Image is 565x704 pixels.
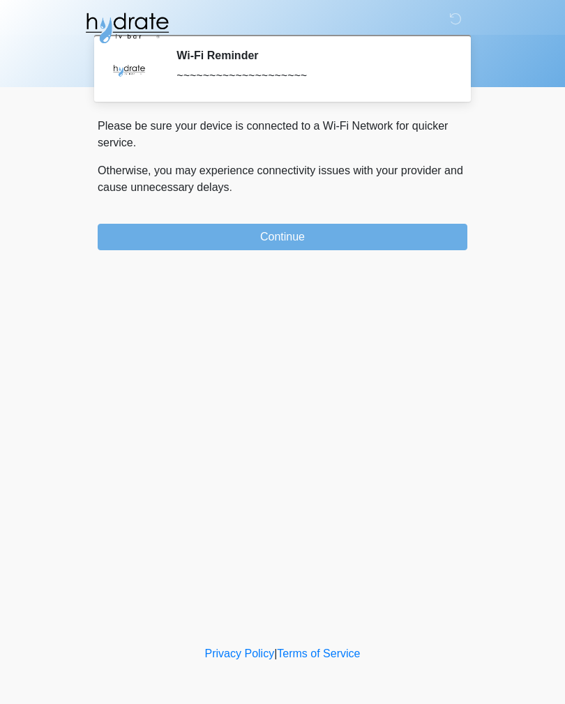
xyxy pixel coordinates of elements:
[108,49,150,91] img: Agent Avatar
[98,162,467,196] p: Otherwise, you may experience connectivity issues with your provider and cause unnecessary delays
[98,224,467,250] button: Continue
[205,648,275,659] a: Privacy Policy
[277,648,360,659] a: Terms of Service
[274,648,277,659] a: |
[84,10,170,45] img: Hydrate IV Bar - Fort Collins Logo
[229,181,232,193] span: .
[176,68,446,84] div: ~~~~~~~~~~~~~~~~~~~~
[98,118,467,151] p: Please be sure your device is connected to a Wi-Fi Network for quicker service.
